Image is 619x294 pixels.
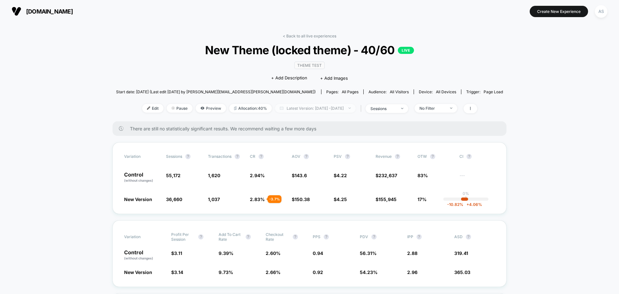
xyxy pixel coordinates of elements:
[466,234,471,239] button: ?
[313,269,323,275] span: 0.92
[370,106,396,111] div: sessions
[465,196,467,201] p: |
[246,234,251,239] button: ?
[454,250,468,256] span: 319.41
[124,178,153,182] span: (without changes)
[208,197,220,202] span: 1,037
[124,172,160,183] p: Control
[124,269,152,275] span: New Version
[459,174,495,183] span: ---
[275,104,356,113] span: Latest Version: [DATE] - [DATE]
[124,154,160,159] span: Variation
[376,154,392,159] span: Revenue
[407,250,418,256] span: 2.88
[166,154,182,159] span: Sessions
[171,232,195,242] span: Profit Per Session
[171,269,183,275] span: $
[266,250,280,256] span: 2.60 %
[360,269,378,275] span: 54.23 %
[467,154,472,159] button: ?
[10,6,75,16] button: [DOMAIN_NAME]
[167,104,192,113] span: Pause
[147,106,150,110] img: edit
[349,107,351,109] img: end
[166,173,181,178] span: 55,172
[326,89,359,94] div: Pages:
[124,256,153,260] span: (without changes)
[174,269,183,275] span: 3.14
[219,250,233,256] span: 9.39 %
[418,197,427,202] span: 17%
[280,106,283,110] img: calendar
[304,154,309,159] button: ?
[172,106,175,110] img: end
[142,104,163,113] span: Edit
[171,250,182,256] span: $
[436,89,456,94] span: all devices
[334,173,347,178] span: $
[208,154,231,159] span: Transactions
[266,269,280,275] span: 2.66 %
[124,250,165,261] p: Control
[266,232,290,242] span: Checkout Rate
[174,250,182,256] span: 3.11
[196,104,226,113] span: Preview
[116,89,316,94] span: Start date: [DATE] (Last edit [DATE] by [PERSON_NAME][EMAIL_ADDRESS][PERSON_NAME][DOMAIN_NAME])
[378,197,397,202] span: 155,945
[337,173,347,178] span: 4.22
[368,89,409,94] div: Audience:
[345,154,350,159] button: ?
[271,75,307,81] span: + Add Description
[293,234,298,239] button: ?
[130,126,494,131] span: There are still no statistically significant results. We recommend waiting a few more days
[450,107,452,109] img: end
[467,202,469,207] span: +
[219,269,233,275] span: 9.73 %
[447,202,463,207] span: -10.82 %
[320,76,348,81] span: + Add Images
[294,62,325,69] span: Theme Test
[166,197,182,202] span: 36,660
[292,154,300,159] span: AOV
[268,195,281,203] div: - 3.7 %
[418,173,428,178] span: 83%
[337,197,347,202] span: 4.25
[292,173,307,178] span: $
[283,34,336,38] a: < Back to all live experiences
[595,5,607,18] div: AS
[219,232,242,242] span: Add To Cart Rate
[124,197,152,202] span: New Version
[250,154,255,159] span: CR
[359,104,366,113] span: |
[401,108,403,109] img: end
[484,89,503,94] span: Page Load
[376,197,397,202] span: $
[407,269,418,275] span: 2.96
[292,197,310,202] span: $
[313,250,323,256] span: 0.94
[360,250,377,256] span: 56.31 %
[342,89,359,94] span: all pages
[463,202,482,207] span: 4.06 %
[593,5,609,18] button: AS
[378,173,397,178] span: 232,637
[124,232,160,242] span: Variation
[334,154,342,159] span: PSV
[135,43,484,57] span: New Theme (locked theme) - 40/60
[371,234,377,239] button: ?
[185,154,191,159] button: ?
[208,173,220,178] span: 1,620
[463,191,469,196] p: 0%
[430,154,435,159] button: ?
[466,89,503,94] div: Trigger:
[324,234,329,239] button: ?
[259,154,264,159] button: ?
[376,173,397,178] span: $
[414,89,461,94] span: Device:
[417,234,422,239] button: ?
[334,197,347,202] span: $
[454,269,470,275] span: 365.03
[398,47,414,54] p: LIVE
[395,154,400,159] button: ?
[530,6,588,17] button: Create New Experience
